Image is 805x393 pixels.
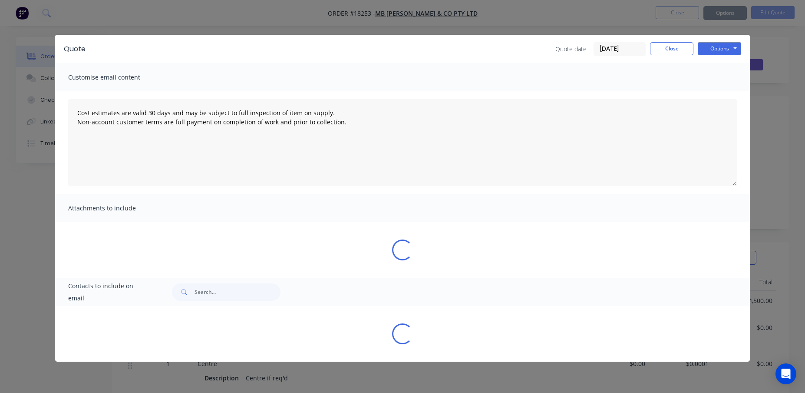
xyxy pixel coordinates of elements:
[68,71,164,83] span: Customise email content
[64,44,86,54] div: Quote
[68,202,164,214] span: Attachments to include
[195,283,280,301] input: Search...
[68,280,150,304] span: Contacts to include on email
[555,44,587,53] span: Quote date
[650,42,693,55] button: Close
[698,42,741,55] button: Options
[775,363,796,384] div: Open Intercom Messenger
[68,99,737,186] textarea: Cost estimates are valid 30 days and may be subject to full inspection of item on supply. Non-acc...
